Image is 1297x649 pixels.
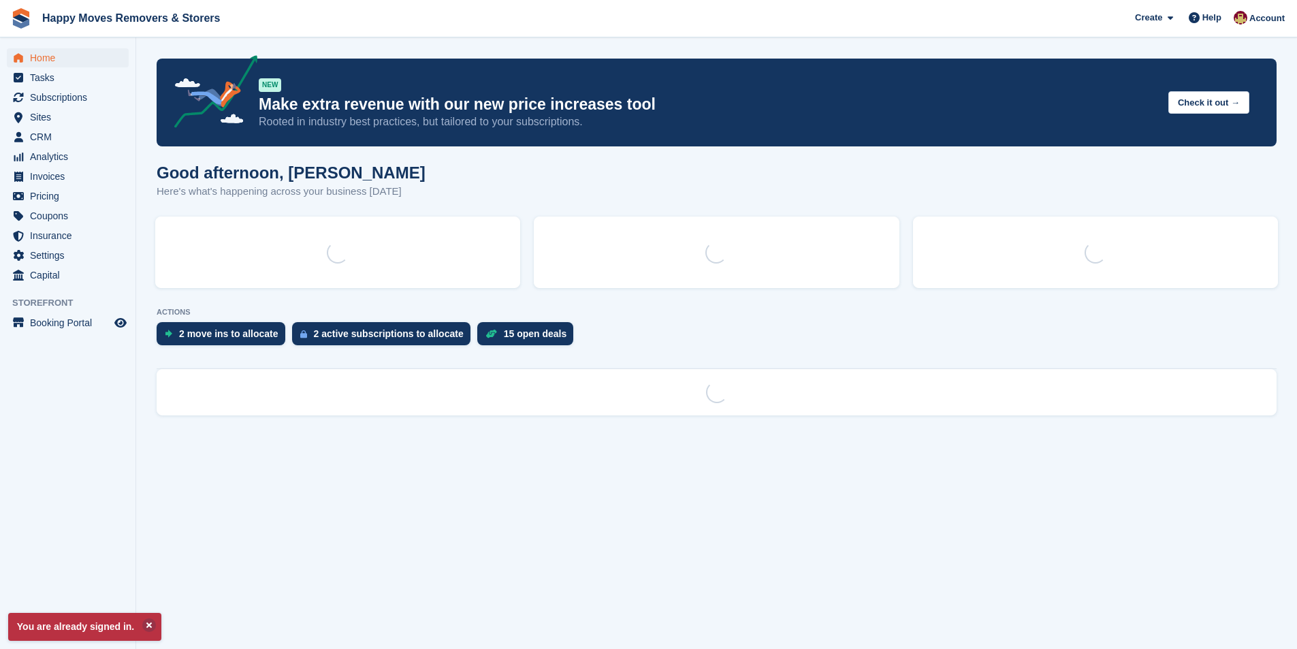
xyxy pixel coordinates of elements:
a: menu [7,88,129,107]
h1: Good afternoon, [PERSON_NAME] [157,163,426,182]
a: 2 active subscriptions to allocate [292,322,477,352]
button: Check it out → [1168,91,1249,114]
span: Analytics [30,147,112,166]
p: ACTIONS [157,308,1277,317]
a: menu [7,48,129,67]
a: 2 move ins to allocate [157,322,292,352]
img: stora-icon-8386f47178a22dfd0bd8f6a31ec36ba5ce8667c1dd55bd0f319d3a0aa187defe.svg [11,8,31,29]
img: deal-1b604bf984904fb50ccaf53a9ad4b4a5d6e5aea283cecdc64d6e3604feb123c2.svg [485,329,497,338]
span: CRM [30,127,112,146]
div: NEW [259,78,281,92]
span: Invoices [30,167,112,186]
a: menu [7,187,129,206]
p: You are already signed in. [8,613,161,641]
span: Storefront [12,296,135,310]
div: 15 open deals [504,328,567,339]
span: Help [1202,11,1221,25]
span: Tasks [30,68,112,87]
a: menu [7,167,129,186]
a: menu [7,108,129,127]
img: move_ins_to_allocate_icon-fdf77a2bb77ea45bf5b3d319d69a93e2d87916cf1d5bf7949dd705db3b84f3ca.svg [165,330,172,338]
a: Happy Moves Removers & Storers [37,7,225,29]
div: 2 active subscriptions to allocate [314,328,464,339]
p: Make extra revenue with our new price increases tool [259,95,1157,114]
a: menu [7,147,129,166]
div: 2 move ins to allocate [179,328,278,339]
span: Account [1249,12,1285,25]
p: Rooted in industry best practices, but tailored to your subscriptions. [259,114,1157,129]
span: Capital [30,266,112,285]
span: Booking Portal [30,313,112,332]
span: Pricing [30,187,112,206]
a: menu [7,313,129,332]
img: Steven Fry [1234,11,1247,25]
img: price-adjustments-announcement-icon-8257ccfd72463d97f412b2fc003d46551f7dbcb40ab6d574587a9cd5c0d94... [163,55,258,133]
span: Coupons [30,206,112,225]
p: Here's what's happening across your business [DATE] [157,184,426,200]
a: menu [7,246,129,265]
span: Settings [30,246,112,265]
a: 15 open deals [477,322,581,352]
a: Preview store [112,315,129,331]
img: active_subscription_to_allocate_icon-d502201f5373d7db506a760aba3b589e785aa758c864c3986d89f69b8ff3... [300,330,307,338]
a: menu [7,206,129,225]
a: menu [7,226,129,245]
span: Create [1135,11,1162,25]
span: Insurance [30,226,112,245]
a: menu [7,266,129,285]
span: Home [30,48,112,67]
span: Subscriptions [30,88,112,107]
a: menu [7,68,129,87]
a: menu [7,127,129,146]
span: Sites [30,108,112,127]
